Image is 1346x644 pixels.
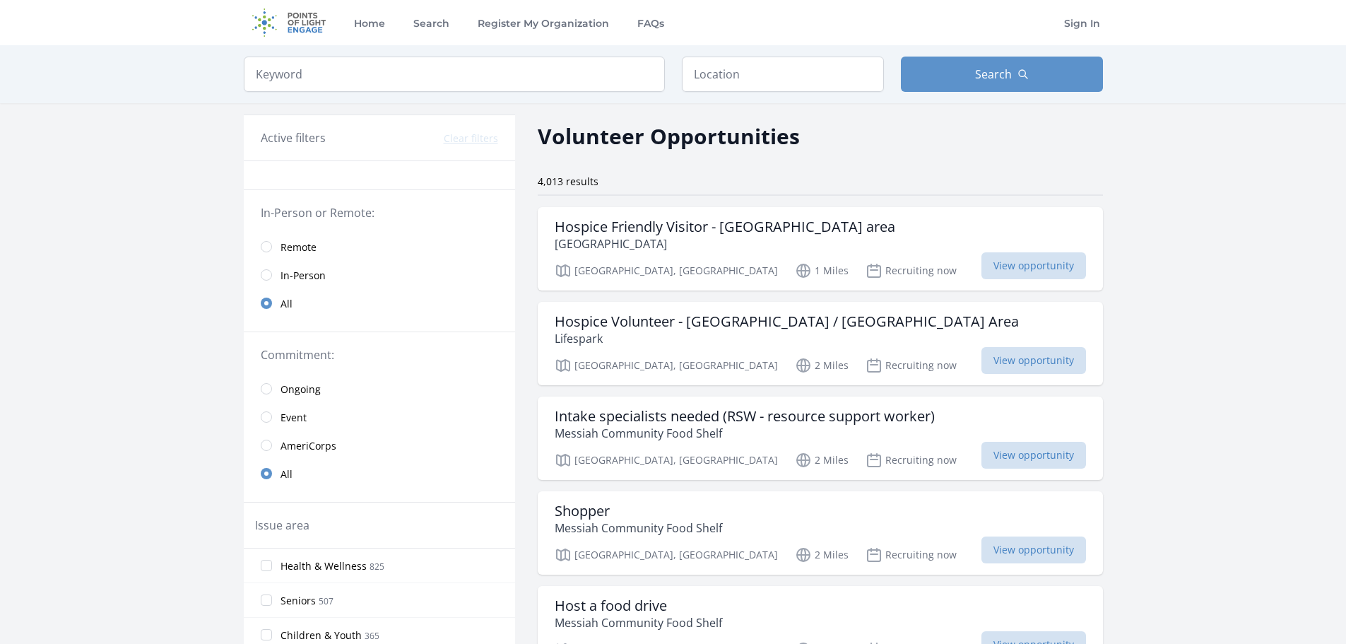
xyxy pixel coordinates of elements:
span: View opportunity [981,252,1086,279]
button: Clear filters [444,131,498,146]
a: Intake specialists needed (RSW - resource support worker) Messiah Community Food Shelf [GEOGRAPHI... [538,397,1103,480]
span: AmeriCorps [281,439,336,453]
input: Seniors 507 [261,595,272,606]
h3: Shopper [555,503,722,520]
p: Recruiting now [866,546,957,563]
span: Remote [281,240,317,254]
a: Remote [244,233,515,261]
p: Messiah Community Food Shelf [555,520,722,537]
input: Location [682,57,884,92]
p: 1 Miles [795,262,849,279]
a: All [244,459,515,488]
span: 825 [370,561,384,573]
p: Messiah Community Food Shelf [555,425,935,442]
p: 2 Miles [795,452,849,469]
p: [GEOGRAPHIC_DATA], [GEOGRAPHIC_DATA] [555,262,778,279]
span: View opportunity [981,537,1086,563]
h3: Active filters [261,129,326,146]
h3: Hospice Friendly Visitor - [GEOGRAPHIC_DATA] area [555,218,895,235]
span: In-Person [281,269,326,283]
p: Recruiting now [866,452,957,469]
span: All [281,297,293,311]
input: Keyword [244,57,665,92]
a: Hospice Friendly Visitor - [GEOGRAPHIC_DATA] area [GEOGRAPHIC_DATA] [GEOGRAPHIC_DATA], [GEOGRAPHI... [538,207,1103,291]
p: [GEOGRAPHIC_DATA], [GEOGRAPHIC_DATA] [555,357,778,374]
span: Search [975,66,1012,83]
p: [GEOGRAPHIC_DATA] [555,235,895,252]
a: Shopper Messiah Community Food Shelf [GEOGRAPHIC_DATA], [GEOGRAPHIC_DATA] 2 Miles Recruiting now ... [538,491,1103,575]
input: Children & Youth 365 [261,629,272,640]
a: All [244,289,515,317]
legend: Commitment: [261,346,498,363]
p: [GEOGRAPHIC_DATA], [GEOGRAPHIC_DATA] [555,546,778,563]
legend: Issue area [255,517,309,534]
span: Event [281,411,307,425]
span: View opportunity [981,347,1086,374]
a: AmeriCorps [244,431,515,459]
span: All [281,467,293,481]
p: Lifespark [555,330,1019,347]
span: View opportunity [981,442,1086,469]
a: Ongoing [244,375,515,403]
a: Hospice Volunteer - [GEOGRAPHIC_DATA] / [GEOGRAPHIC_DATA] Area Lifespark [GEOGRAPHIC_DATA], [GEOG... [538,302,1103,385]
a: Event [244,403,515,431]
h3: Intake specialists needed (RSW - resource support worker) [555,408,935,425]
p: Recruiting now [866,262,957,279]
span: 507 [319,595,333,607]
span: Children & Youth [281,628,362,643]
span: Health & Wellness [281,559,367,573]
input: Health & Wellness 825 [261,560,272,571]
span: 4,013 results [538,175,598,188]
legend: In-Person or Remote: [261,204,498,221]
p: Recruiting now [866,357,957,374]
p: Messiah Community Food Shelf [555,614,722,631]
button: Search [901,57,1103,92]
span: 365 [365,630,379,642]
h3: Hospice Volunteer - [GEOGRAPHIC_DATA] / [GEOGRAPHIC_DATA] Area [555,313,1019,330]
p: [GEOGRAPHIC_DATA], [GEOGRAPHIC_DATA] [555,452,778,469]
p: 2 Miles [795,546,849,563]
span: Seniors [281,594,316,608]
a: In-Person [244,261,515,289]
p: 2 Miles [795,357,849,374]
span: Ongoing [281,382,321,397]
h2: Volunteer Opportunities [538,120,800,152]
h3: Host a food drive [555,597,722,614]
